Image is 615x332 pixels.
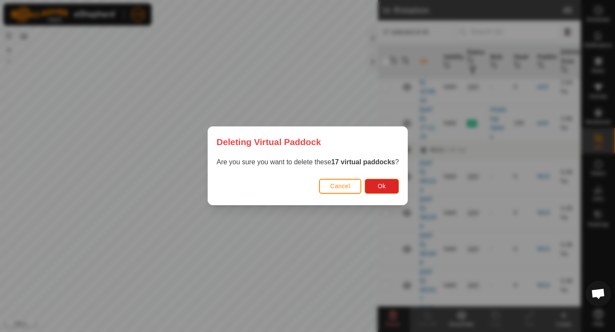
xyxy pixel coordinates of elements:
button: Cancel [319,179,361,194]
strong: 17 virtual paddocks [331,159,395,166]
button: Ok [364,179,398,194]
span: Ok [378,183,386,190]
span: Deleting Virtual Paddock [217,135,321,149]
span: Cancel [330,183,350,190]
div: Open chat [586,281,611,306]
span: Are you sure you want to delete these ? [217,159,399,166]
